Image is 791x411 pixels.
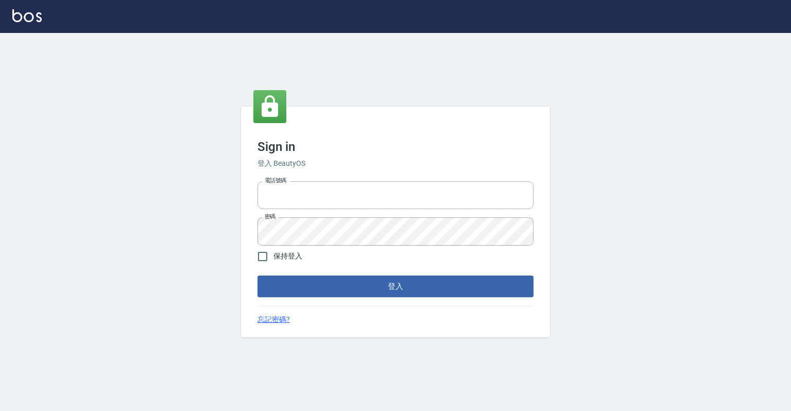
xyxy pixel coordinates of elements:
span: 保持登入 [273,251,302,262]
a: 忘記密碼? [257,314,290,325]
img: Logo [12,9,42,22]
label: 電話號碼 [265,177,286,184]
h3: Sign in [257,140,534,154]
label: 密碼 [265,213,276,220]
button: 登入 [257,276,534,297]
h6: 登入 BeautyOS [257,158,534,169]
